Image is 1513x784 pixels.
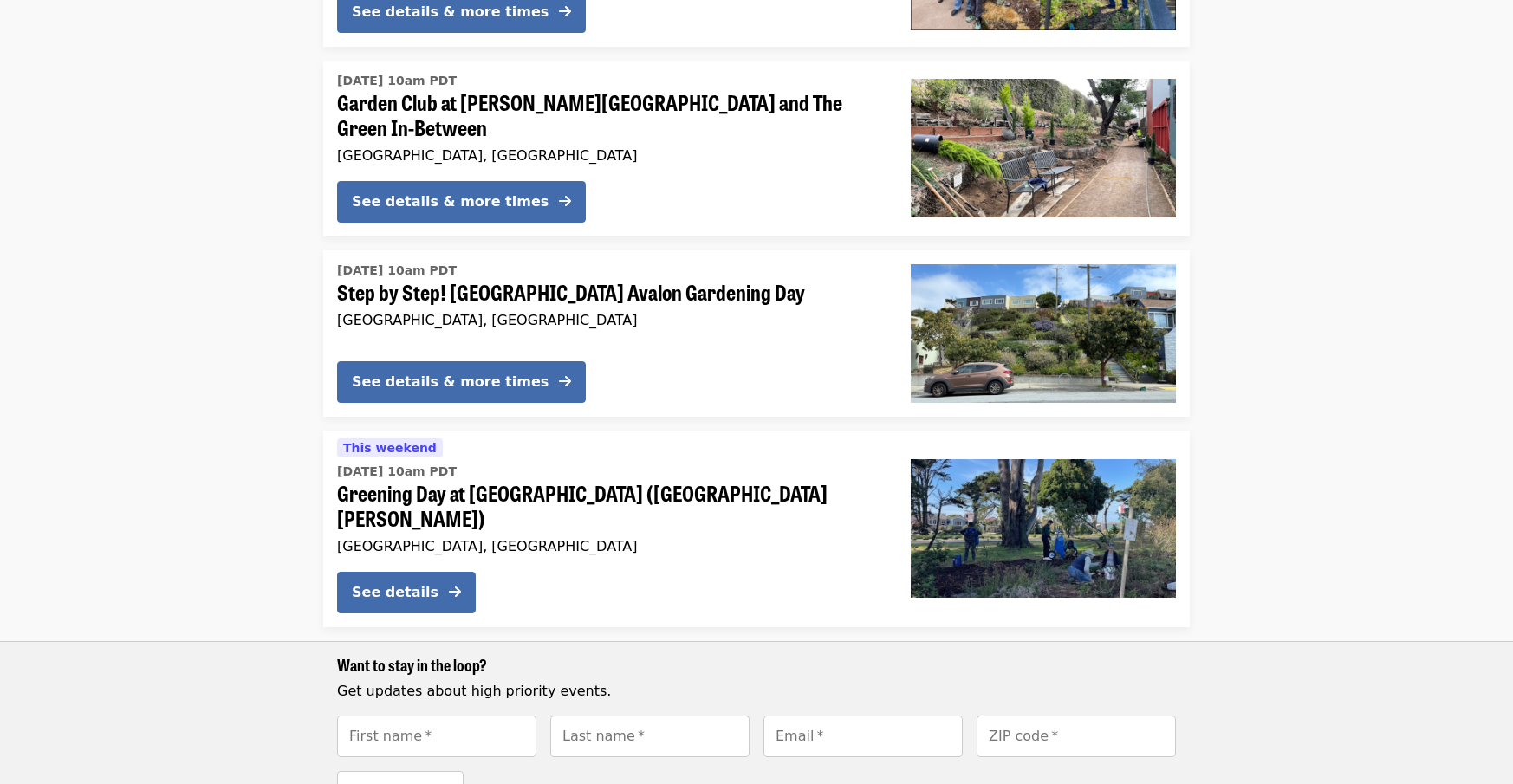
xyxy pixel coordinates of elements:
[911,264,1176,403] img: Step by Step! Athens Avalon Gardening Day organized by SF Public Works
[337,538,883,554] div: [GEOGRAPHIC_DATA], [GEOGRAPHIC_DATA]
[337,72,457,90] time: [DATE] 10am PDT
[559,373,571,390] i: arrow-right icon
[337,653,487,676] span: Want to stay in the loop?
[337,312,883,328] div: [GEOGRAPHIC_DATA], [GEOGRAPHIC_DATA]
[337,280,883,305] span: Step by Step! [GEOGRAPHIC_DATA] Avalon Gardening Day
[337,181,586,223] button: See details & more times
[449,584,461,600] i: arrow-right icon
[763,716,963,757] input: [object Object]
[911,459,1176,598] img: Greening Day at Sunset Blvd Gardens (37th Ave and Santiago) organized by SF Public Works
[337,463,457,481] time: [DATE] 10am PDT
[911,79,1176,217] img: Garden Club at Burrows Pocket Park and The Green In-Between organized by SF Public Works
[343,441,437,455] span: This weekend
[352,372,549,392] div: See details & more times
[337,361,586,403] button: See details & more times
[352,582,438,603] div: See details
[337,147,883,164] div: [GEOGRAPHIC_DATA], [GEOGRAPHIC_DATA]
[337,481,883,531] span: Greening Day at [GEOGRAPHIC_DATA] ([GEOGRAPHIC_DATA][PERSON_NAME])
[323,431,1190,627] a: See details for "Greening Day at Sunset Blvd Gardens (37th Ave and Santiago)"
[323,61,1190,236] a: See details for "Garden Club at Burrows Pocket Park and The Green In-Between"
[550,716,750,757] input: [object Object]
[559,193,571,210] i: arrow-right icon
[352,2,549,23] div: See details & more times
[337,90,883,140] span: Garden Club at [PERSON_NAME][GEOGRAPHIC_DATA] and The Green In-Between
[559,3,571,20] i: arrow-right icon
[977,716,1176,757] input: [object Object]
[337,262,457,280] time: [DATE] 10am PDT
[337,716,536,757] input: [object Object]
[352,191,549,212] div: See details & more times
[323,250,1190,417] a: See details for "Step by Step! Athens Avalon Gardening Day"
[337,572,476,613] button: See details
[337,683,611,699] span: Get updates about high priority events.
